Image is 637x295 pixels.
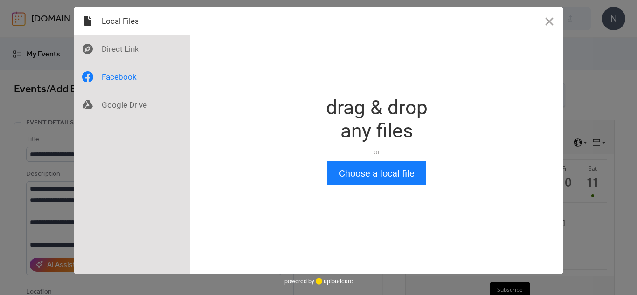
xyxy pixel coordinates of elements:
a: uploadcare [314,278,353,285]
div: Direct Link [74,35,190,63]
div: Local Files [74,7,190,35]
button: Choose a local file [327,161,426,185]
div: drag & drop any files [326,96,428,143]
div: or [326,147,428,157]
div: Google Drive [74,91,190,119]
div: Facebook [74,63,190,91]
div: powered by [284,274,353,288]
button: Close [535,7,563,35]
